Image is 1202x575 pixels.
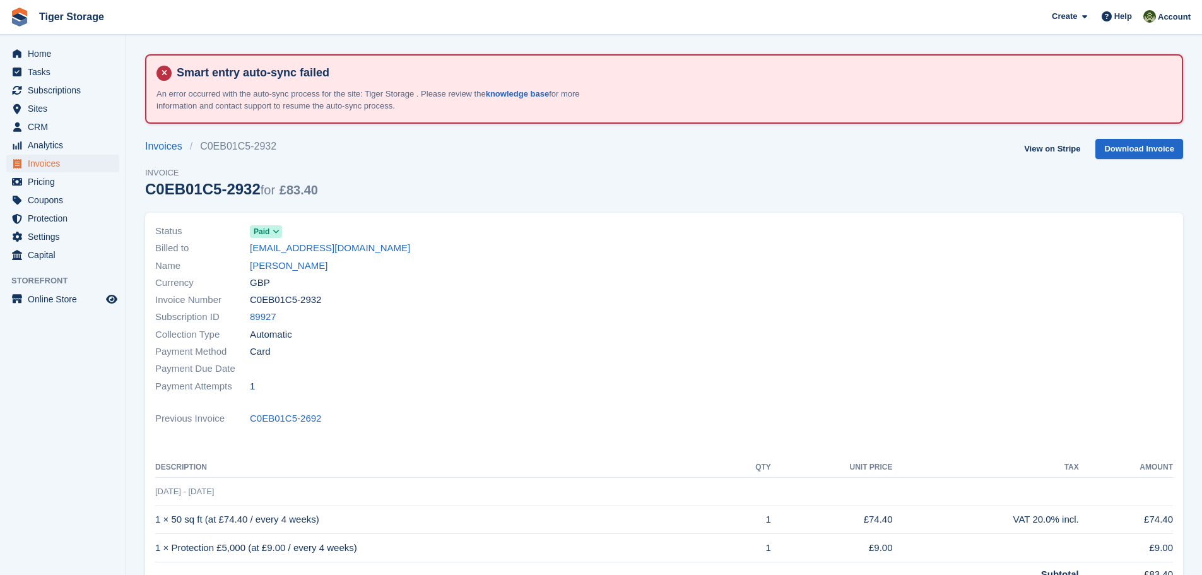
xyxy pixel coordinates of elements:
[28,45,103,62] span: Home
[727,506,771,534] td: 1
[1143,10,1156,23] img: Matthew Ellwood
[250,345,271,359] span: Card
[6,210,119,227] a: menu
[155,362,250,376] span: Payment Due Date
[28,136,103,154] span: Analytics
[6,228,119,246] a: menu
[250,310,276,324] a: 89927
[1095,139,1183,160] a: Download Invoice
[28,228,103,246] span: Settings
[28,246,103,264] span: Capital
[145,139,190,154] a: Invoices
[1052,10,1077,23] span: Create
[280,183,318,197] span: £83.40
[28,155,103,172] span: Invoices
[771,458,893,478] th: Unit Price
[893,513,1079,527] div: VAT 20.0% incl.
[250,259,327,273] a: [PERSON_NAME]
[250,224,282,239] a: Paid
[34,6,109,27] a: Tiger Storage
[254,226,269,237] span: Paid
[6,191,119,209] a: menu
[28,81,103,99] span: Subscriptions
[155,487,214,496] span: [DATE] - [DATE]
[1079,506,1173,534] td: £74.40
[104,292,119,307] a: Preview store
[155,534,727,562] td: 1 × Protection £5,000 (at £9.00 / every 4 weeks)
[6,290,119,308] a: menu
[155,328,250,342] span: Collection Type
[1079,534,1173,562] td: £9.00
[1114,10,1132,23] span: Help
[10,8,29,27] img: stora-icon-8386f47178a22dfd0bd8f6a31ec36ba5ce8667c1dd55bd0f319d3a0aa187defe.svg
[28,63,103,81] span: Tasks
[155,412,250,426] span: Previous Invoice
[250,379,255,394] span: 1
[155,293,250,307] span: Invoice Number
[250,276,270,290] span: GBP
[155,458,727,478] th: Description
[893,458,1079,478] th: Tax
[250,412,321,426] a: C0EB01C5-2692
[1019,139,1085,160] a: View on Stripe
[172,66,1172,80] h4: Smart entry auto-sync failed
[155,224,250,239] span: Status
[250,328,292,342] span: Automatic
[145,167,318,179] span: Invoice
[1158,11,1191,23] span: Account
[155,241,250,256] span: Billed to
[28,191,103,209] span: Coupons
[6,155,119,172] a: menu
[486,89,549,98] a: knowledge base
[6,45,119,62] a: menu
[145,139,318,154] nav: breadcrumbs
[156,88,598,112] p: An error occurred with the auto-sync process for the site: Tiger Storage . Please review the for ...
[727,534,771,562] td: 1
[28,118,103,136] span: CRM
[6,246,119,264] a: menu
[28,100,103,117] span: Sites
[155,276,250,290] span: Currency
[250,293,321,307] span: C0EB01C5-2932
[6,118,119,136] a: menu
[6,63,119,81] a: menu
[771,506,893,534] td: £74.40
[155,310,250,324] span: Subscription ID
[771,534,893,562] td: £9.00
[155,379,250,394] span: Payment Attempts
[250,241,410,256] a: [EMAIL_ADDRESS][DOMAIN_NAME]
[6,136,119,154] a: menu
[261,183,275,197] span: for
[6,173,119,191] a: menu
[727,458,771,478] th: QTY
[155,345,250,359] span: Payment Method
[155,506,727,534] td: 1 × 50 sq ft (at £74.40 / every 4 weeks)
[6,100,119,117] a: menu
[28,290,103,308] span: Online Store
[145,181,318,198] div: C0EB01C5-2932
[28,210,103,227] span: Protection
[11,275,126,287] span: Storefront
[1079,458,1173,478] th: Amount
[6,81,119,99] a: menu
[155,259,250,273] span: Name
[28,173,103,191] span: Pricing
